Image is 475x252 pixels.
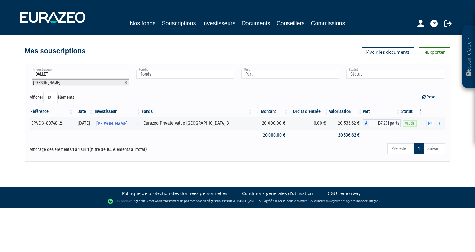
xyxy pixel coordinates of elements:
[363,106,401,117] th: Part: activer pour trier la colonne par ordre croissant
[362,47,414,57] a: Voir les documents
[74,106,94,117] th: Date: activer pour trier la colonne par ordre croissant
[141,106,253,117] th: Fonds: activer pour trier la colonne par ordre croissant
[122,190,228,197] a: Politique de protection des données personnelles
[329,130,363,141] td: 20 536,62 €
[108,198,132,204] img: logo-lemonway.png
[60,121,63,125] i: [Français] Personne physique
[143,120,251,126] div: Eurazeo Private Value [GEOGRAPHIC_DATA] 3
[30,92,75,103] label: Afficher éléments
[162,19,196,29] a: Souscriptions
[96,118,127,130] span: [PERSON_NAME]
[30,106,74,117] th: Référence : activer pour trier la colonne par ordre croissant
[253,117,288,130] td: 20 000,00 €
[288,106,329,117] th: Droits d'entrée: activer pour trier la colonne par ordre croissant
[414,92,445,102] button: Reset
[25,47,86,55] h4: Mes souscriptions
[288,117,329,130] td: 0,00 €
[32,120,72,126] div: EPVE 3-80748
[146,199,160,203] a: Lemonway
[403,120,417,126] span: Valide
[30,143,198,153] div: Affichage des éléments 1 à 1 sur 1 (filtré de 165 éléments au total)
[94,106,141,117] th: Investisseur: activer pour trier la colonne par ordre croissant
[311,19,345,28] a: Commissions
[43,92,58,103] select: Afficheréléments
[277,19,305,28] a: Conseillers
[363,119,369,127] span: A
[329,106,363,117] th: Valorisation: activer pour trier la colonne par ordre croissant
[419,47,450,57] a: Exporter
[363,119,401,127] div: A - Eurazeo Private Value Europe 3
[253,106,288,117] th: Montant: activer pour trier la colonne par ordre croissant
[130,19,155,28] a: Nos fonds
[328,190,361,197] a: CGU Lemonway
[202,19,235,28] a: Investisseurs
[242,19,270,28] a: Documents
[253,130,288,141] td: 20 000,00 €
[76,120,92,126] div: [DATE]
[242,190,313,197] a: Conditions générales d'utilisation
[465,29,472,85] p: Besoin d'aide ?
[136,118,139,130] i: Voir l'investisseur
[20,12,85,23] img: 1732889491-logotype_eurazeo_blanc_rvb.png
[329,117,363,130] td: 20 536,62 €
[414,143,424,154] a: 1
[401,106,423,117] th: Statut : activer pour trier la colonne par ordre d&eacute;croissant
[6,198,469,204] div: - Agent de (établissement de paiement dont le siège social est situé au [STREET_ADDRESS], agréé p...
[329,199,379,203] a: Registre des agents financiers (Regafi)
[369,119,401,127] span: 137,231 parts
[33,80,61,85] span: [PERSON_NAME]
[94,117,141,130] a: [PERSON_NAME]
